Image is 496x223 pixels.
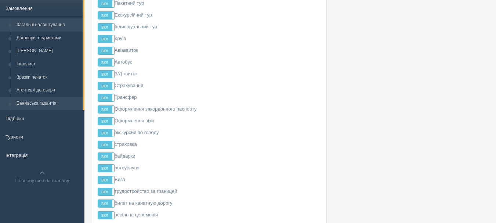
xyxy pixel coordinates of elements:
[98,118,114,125] label: вкл
[13,84,83,97] a: Агентські договори
[98,70,321,78] p: З/Д квиток
[98,82,321,90] p: Страхування
[98,141,321,149] p: страховка
[98,23,321,31] p: Індивідуальний тур
[98,188,114,195] label: вкл
[98,94,114,101] label: вкл
[98,11,321,19] p: Екскурсійний тур
[13,44,83,58] a: [PERSON_NAME]
[13,58,83,71] a: Інфолист
[98,129,114,137] label: вкл
[98,165,114,172] label: вкл
[98,105,321,114] p: Оформлення закордонного паспорту
[98,152,321,161] p: байдарки
[98,94,321,102] p: Трансфер
[98,188,321,196] p: трудостройство за границей
[98,129,321,137] p: экскурсия по городу
[98,47,114,54] label: вкл
[98,176,114,184] label: вкл
[98,47,321,55] p: Авіаквиток
[13,71,83,84] a: Зразки печаток
[98,59,114,66] label: вкл
[98,71,114,78] label: вкл
[98,24,114,31] label: вкл
[98,117,321,125] p: Оформлення візи
[13,32,83,45] a: Договори з туристами
[98,141,114,148] label: вкл
[98,82,114,90] label: вкл
[13,97,83,110] a: Банківська гарантія
[98,164,321,172] p: автоуслуги
[98,106,114,113] label: вкл
[98,35,321,43] p: Круїз
[98,212,114,219] label: вкл
[98,153,114,160] label: вкл
[13,18,83,32] a: Загальні налаштування
[98,35,114,43] label: вкл
[98,199,321,208] p: билет на канатную дорогу
[98,211,321,219] p: весільна церемонія
[98,176,321,184] p: Виза
[98,12,114,19] label: вкл
[98,58,321,66] p: Автобус
[98,200,114,207] label: вкл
